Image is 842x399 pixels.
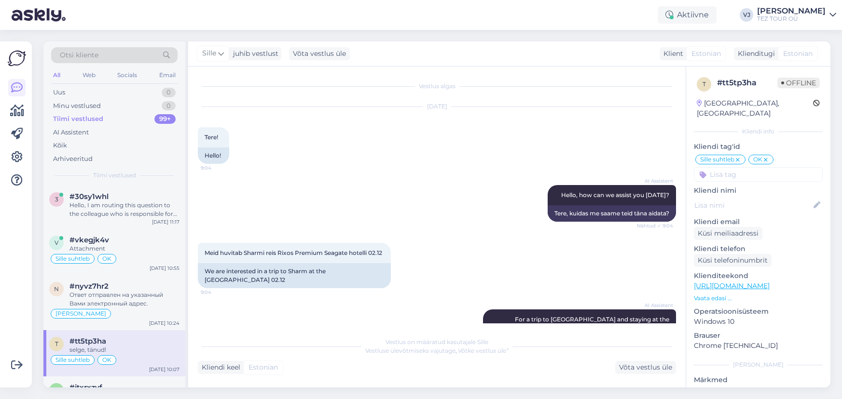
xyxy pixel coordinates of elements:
span: t [55,340,58,347]
p: Märkmed [694,375,823,385]
div: Võta vestlus üle [615,361,676,374]
input: Lisa tag [694,167,823,182]
span: Sille suhtleb [700,157,734,162]
p: Kliendi nimi [694,186,823,196]
div: Web [81,69,97,81]
div: [DATE] 10:55 [150,265,179,272]
span: Sille [202,48,216,59]
span: v [55,239,58,246]
div: selge, tänud! [69,346,179,354]
span: j [55,386,58,394]
span: Tere! [205,133,218,141]
span: Estonian [691,49,721,59]
div: TEZ TOUR OÜ [757,15,826,23]
div: [DATE] 11:17 [152,218,179,226]
div: [DATE] [198,102,676,111]
div: [PERSON_NAME] [694,360,823,369]
div: Uus [53,88,65,97]
p: Windows 10 [694,317,823,327]
div: Kliendi info [694,127,823,136]
span: Tiimi vestlused [93,171,136,180]
p: Vaata edasi ... [694,294,823,303]
p: Kliendi tag'id [694,142,823,152]
div: [PERSON_NAME] [757,7,826,15]
div: Võta vestlus üle [289,47,350,60]
span: Nähtud ✓ 9:04 [637,222,673,229]
span: 9:04 [201,164,237,172]
div: juhib vestlust [229,49,278,59]
div: Küsi meiliaadressi [694,227,762,240]
div: Aktiivne [658,6,717,24]
p: Klienditeekond [694,271,823,281]
div: [GEOGRAPHIC_DATA], [GEOGRAPHIC_DATA] [697,98,813,119]
span: Offline [777,78,820,88]
span: #tt5tp3ha [69,337,106,346]
div: Klient [660,49,683,59]
span: AI Assistent [637,302,673,309]
div: Vestlus algas [198,82,676,91]
i: „Võtke vestlus üle” [456,347,509,354]
span: #vkegjk4v [69,236,109,244]
div: 99+ [154,114,176,124]
div: Kliendi keel [198,362,240,372]
div: Minu vestlused [53,101,101,111]
div: AI Assistent [53,128,89,137]
span: Sille suhtleb [55,357,90,363]
p: Operatsioonisüsteem [694,306,823,317]
span: #30sy1whl [69,192,109,201]
span: OK [102,357,111,363]
span: Vestluse ülevõtmiseks vajutage [365,347,509,354]
span: Meid huvitab Sharmi reis Rixos Premium Seagate hotelli 02.12 [205,249,382,256]
p: Brauser [694,331,823,341]
span: OK [753,157,762,162]
span: Otsi kliente [60,50,98,60]
div: VJ [740,8,753,22]
span: [PERSON_NAME] [55,311,106,317]
span: t [703,80,706,88]
div: Tere, kuidas me saame teid täna aidata? [548,205,676,222]
span: 9:04 [201,289,237,296]
span: #jtxrxzvf [69,383,102,392]
span: OK [102,256,111,262]
div: We are interested in a trip to Sharm at the [GEOGRAPHIC_DATA] 02.12 [198,263,391,288]
input: Lisa nimi [694,200,812,211]
div: 0 [162,101,176,111]
span: n [54,285,59,293]
span: 3 [55,196,58,203]
span: Vestlus on määratud kasutajale Sille [386,338,488,346]
div: Email [157,69,178,81]
div: 0 [162,88,176,97]
div: Hello! [198,147,229,164]
div: # tt5tp3ha [717,77,777,89]
p: Chrome [TECHNICAL_ID] [694,341,823,351]
div: All [51,69,62,81]
p: Kliendi email [694,217,823,227]
div: Klienditugi [734,49,775,59]
span: #nyvz7hr2 [69,282,109,291]
div: Kõik [53,141,67,150]
div: Ответ отправлен на указанный Вами электронный адрес. [69,291,179,308]
span: Sille suhtleb [55,256,90,262]
div: Attachment [69,244,179,253]
img: Askly Logo [8,49,26,67]
a: [PERSON_NAME]TEZ TOUR OÜ [757,7,836,23]
span: Estonian [783,49,813,59]
div: Socials [115,69,139,81]
a: [URL][DOMAIN_NAME] [694,281,770,290]
div: [DATE] 10:07 [149,366,179,373]
p: Kliendi telefon [694,244,823,254]
div: Arhiveeritud [53,154,93,164]
span: Hello, how can we assist you [DATE]? [561,191,669,199]
div: [DATE] 10:24 [149,319,179,327]
div: Küsi telefoninumbrit [694,254,772,267]
span: Estonian [248,362,278,372]
div: Tiimi vestlused [53,114,103,124]
span: AI Assistent [637,177,673,185]
div: Hello, I am routing this question to the colleague who is responsible for this topic. The reply m... [69,201,179,218]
